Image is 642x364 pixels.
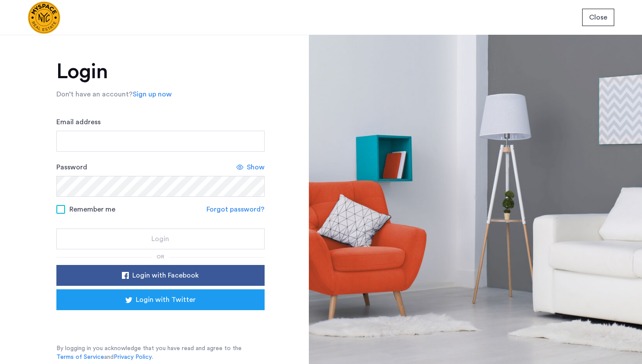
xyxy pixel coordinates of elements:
[247,162,265,172] span: Show
[133,89,172,99] a: Sign up now
[56,162,87,172] label: Password
[56,91,133,98] span: Don’t have an account?
[157,254,164,259] span: or
[56,353,104,361] a: Terms of Service
[132,270,199,281] span: Login with Facebook
[69,313,252,332] iframe: Sign in with Google Button
[582,9,614,26] button: button
[114,353,152,361] a: Privacy Policy
[589,12,607,23] span: Close
[69,204,115,215] span: Remember me
[28,1,60,34] img: logo
[56,228,265,249] button: button
[56,289,265,310] button: button
[136,295,196,305] span: Login with Twitter
[56,61,265,82] h1: Login
[151,234,169,244] span: Login
[206,204,265,215] a: Forgot password?
[56,117,101,127] label: Email address
[56,344,265,361] p: By logging in you acknowledge that you have read and agree to the and .
[56,265,265,286] button: button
